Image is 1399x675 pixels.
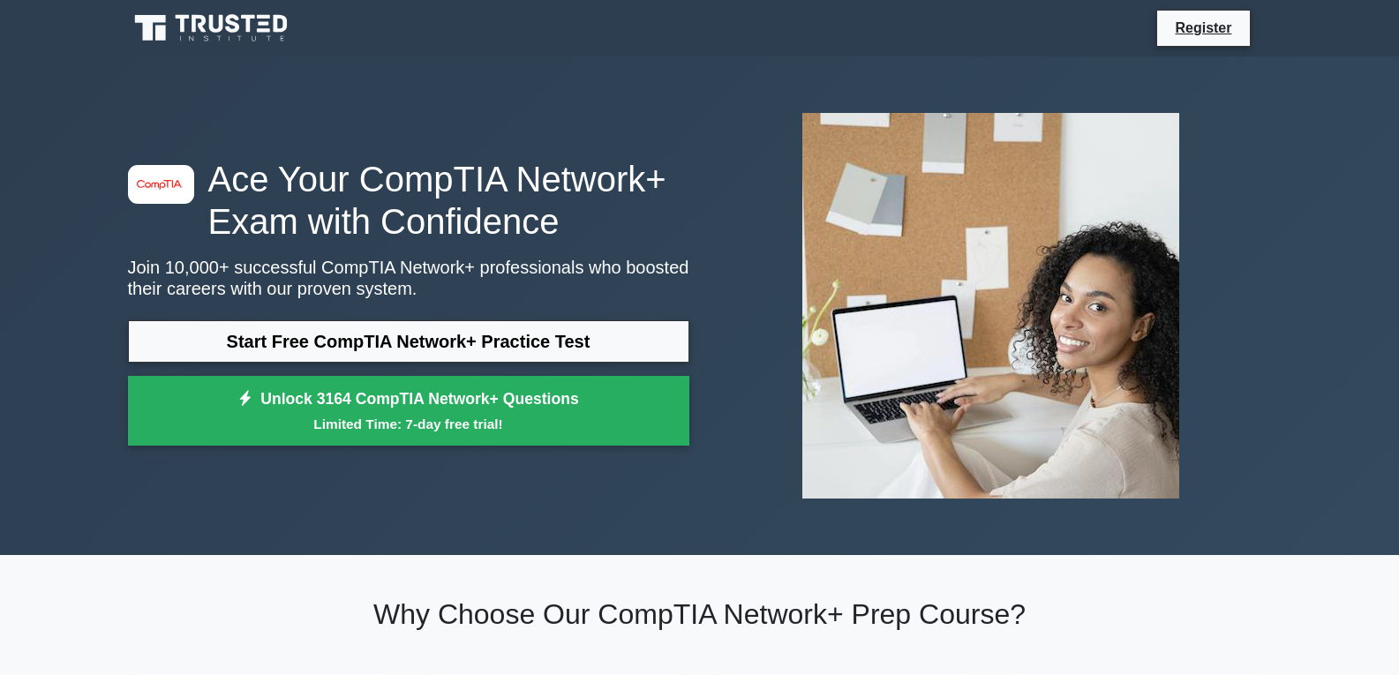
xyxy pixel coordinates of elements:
[1164,17,1242,39] a: Register
[128,376,689,446] a: Unlock 3164 CompTIA Network+ QuestionsLimited Time: 7-day free trial!
[128,257,689,299] p: Join 10,000+ successful CompTIA Network+ professionals who boosted their careers with our proven ...
[128,158,689,243] h1: Ace Your CompTIA Network+ Exam with Confidence
[128,320,689,363] a: Start Free CompTIA Network+ Practice Test
[128,597,1272,631] h2: Why Choose Our CompTIA Network+ Prep Course?
[150,414,667,434] small: Limited Time: 7-day free trial!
